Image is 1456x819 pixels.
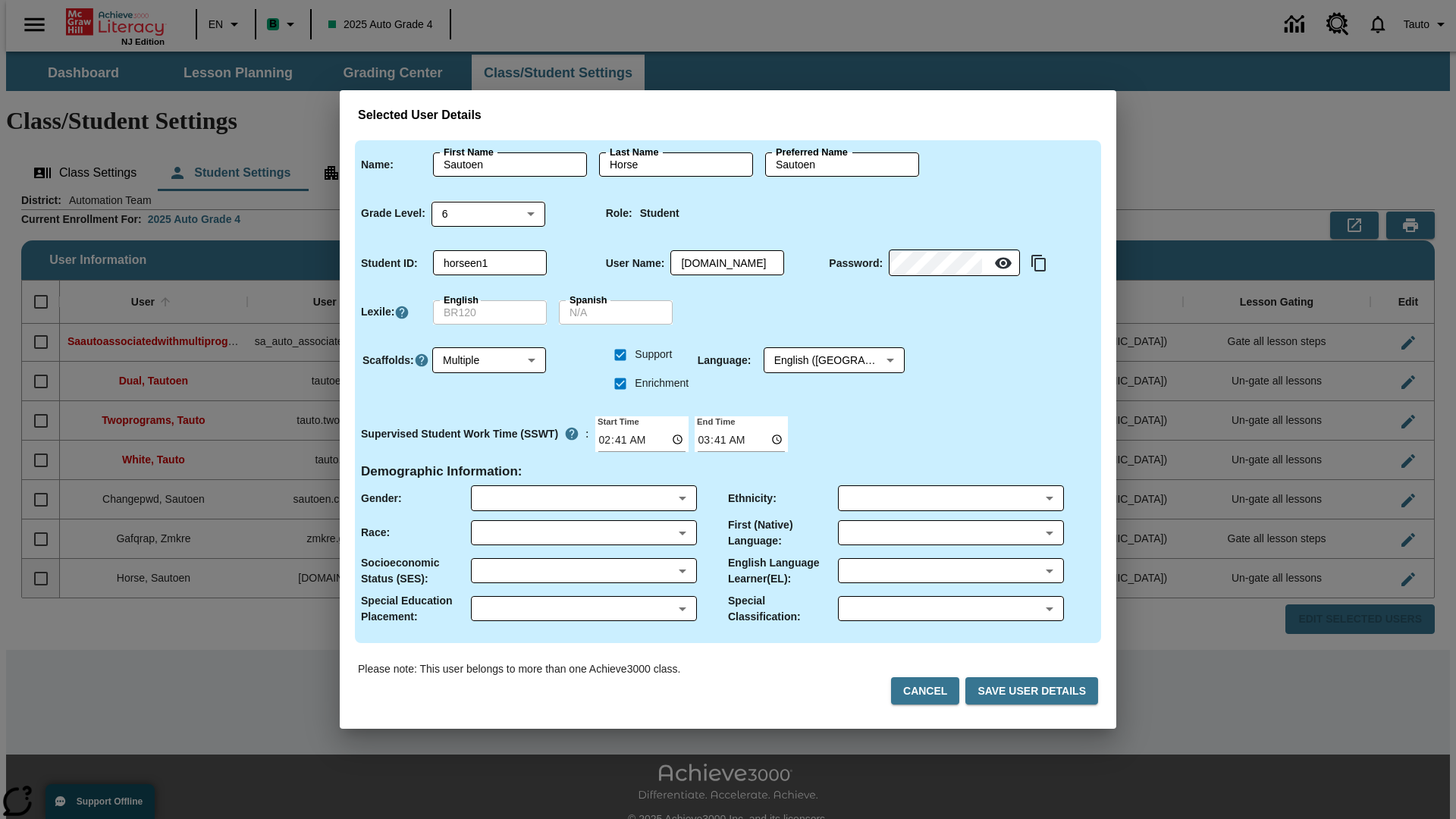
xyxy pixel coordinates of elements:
[361,206,425,221] p: Grade Level :
[606,256,665,271] p: User Name :
[444,146,494,159] label: First Name
[361,464,522,480] h4: Demographic Information :
[361,426,558,442] p: Supervised Student Work Time (SSWT)
[764,348,905,373] div: English ([GEOGRAPHIC_DATA])
[776,146,848,159] label: Preferred Name
[414,353,429,369] button: Click here to know more about Scaffolds
[444,293,479,307] label: English
[361,304,394,320] p: Lexile :
[728,593,838,625] p: Special Classification :
[728,491,777,507] p: Ethnicity :
[965,677,1098,705] button: Save User Details
[889,251,1020,276] div: Password
[432,348,546,373] div: Scaffolds
[358,108,1098,123] h3: Selected User Details
[432,348,546,373] div: Multiple
[891,677,959,705] button: Cancel
[728,555,838,587] p: English Language Learner(EL) :
[635,347,672,362] span: Support
[362,353,414,369] p: Scaffolds :
[361,157,394,173] p: Name :
[635,375,689,391] span: Enrichment
[764,348,905,373] div: Language
[610,146,658,159] label: Last Name
[595,415,639,427] label: Start Time
[606,206,632,221] p: Role :
[670,251,784,275] div: User Name
[361,555,471,587] p: Socioeconomic Status (SES) :
[358,661,680,677] p: Please note: This user belongs to more than one Achieve3000 class.
[394,305,409,320] a: Click here to know more about Lexiles, Will open in new tab
[829,256,883,271] p: Password :
[640,206,679,221] p: Student
[1026,250,1052,276] button: Copy text to clipboard
[695,415,735,427] label: End Time
[431,201,545,226] div: 6
[988,248,1018,278] button: Reveal Password
[361,525,390,541] p: Race :
[361,420,589,447] div: :
[570,293,607,307] label: Spanish
[698,353,752,369] p: Language :
[361,593,471,625] p: Special Education Placement :
[361,256,418,271] p: Student ID :
[433,251,547,275] div: Student ID
[558,420,585,447] button: Supervised Student Work Time is the timeframe when students can take LevelSet and when lessons ar...
[728,517,838,549] p: First (Native) Language :
[361,491,402,507] p: Gender :
[431,201,545,226] div: Grade Level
